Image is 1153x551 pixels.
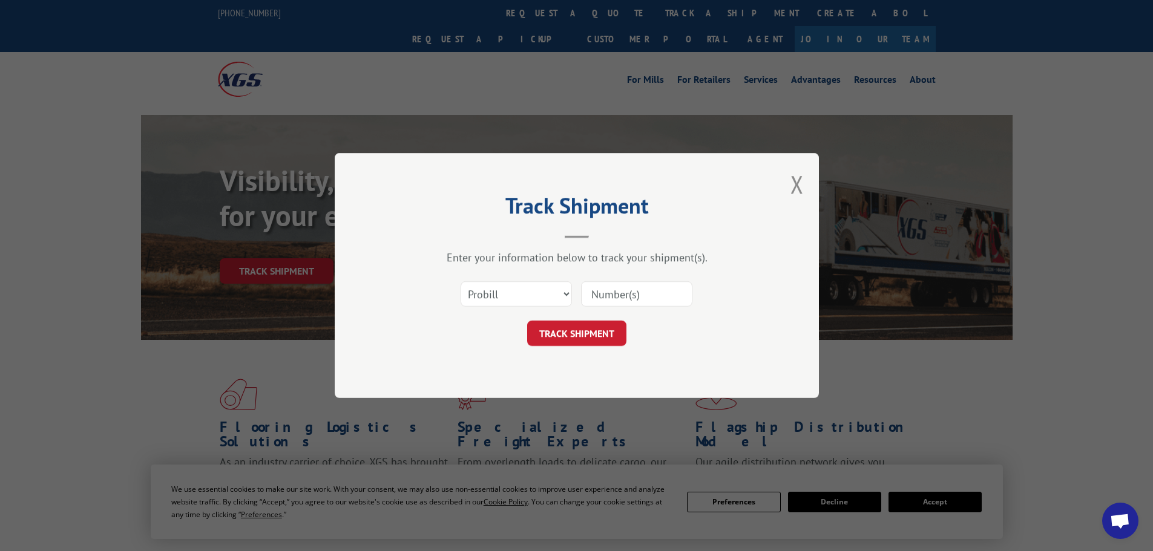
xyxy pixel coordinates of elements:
div: Enter your information below to track your shipment(s). [395,250,758,264]
h2: Track Shipment [395,197,758,220]
button: TRACK SHIPMENT [527,321,626,346]
input: Number(s) [581,281,692,307]
button: Close modal [790,168,804,200]
div: Open chat [1102,503,1138,539]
